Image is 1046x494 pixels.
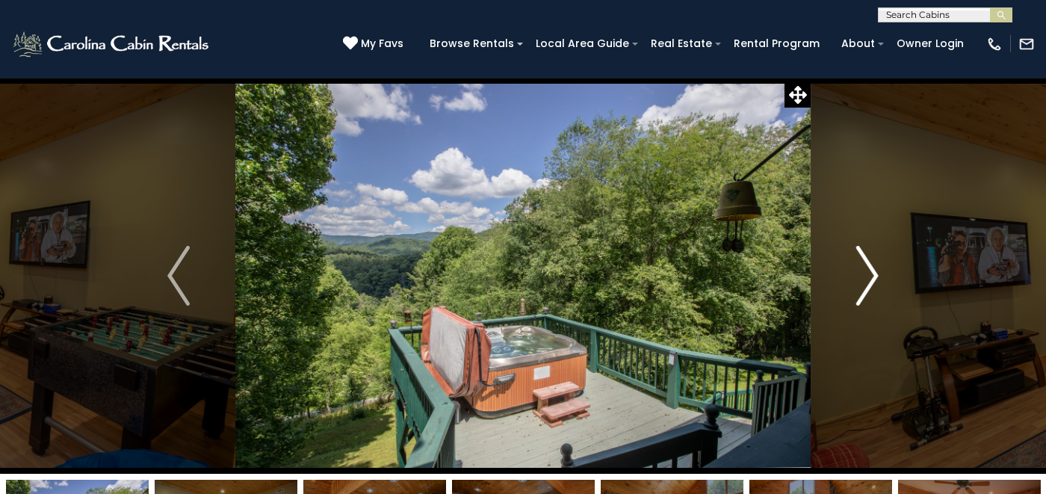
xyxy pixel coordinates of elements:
[889,32,971,55] a: Owner Login
[811,78,924,474] button: Next
[361,36,403,52] span: My Favs
[422,32,522,55] a: Browse Rentals
[834,32,882,55] a: About
[986,36,1003,52] img: phone-regular-white.png
[528,32,637,55] a: Local Area Guide
[167,246,190,306] img: arrow
[11,29,213,59] img: White-1-2.png
[1018,36,1035,52] img: mail-regular-white.png
[643,32,719,55] a: Real Estate
[726,32,827,55] a: Rental Program
[856,246,879,306] img: arrow
[343,36,407,52] a: My Favs
[122,78,235,474] button: Previous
